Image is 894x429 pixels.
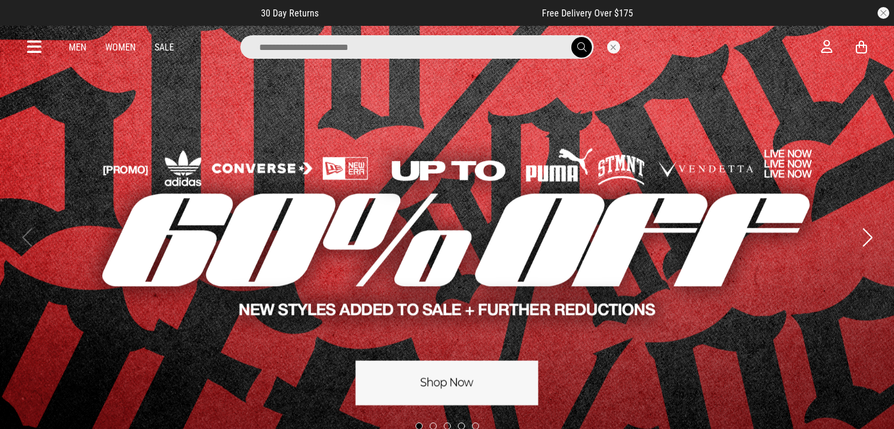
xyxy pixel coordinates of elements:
a: Women [105,42,136,53]
a: Sale [155,42,174,53]
a: Men [69,42,86,53]
span: Free Delivery Over $175 [542,8,633,19]
button: Next slide [859,224,875,250]
iframe: Customer reviews powered by Trustpilot [342,7,518,19]
button: Previous slide [19,224,35,250]
button: Close search [607,41,620,53]
span: 30 Day Returns [261,8,319,19]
